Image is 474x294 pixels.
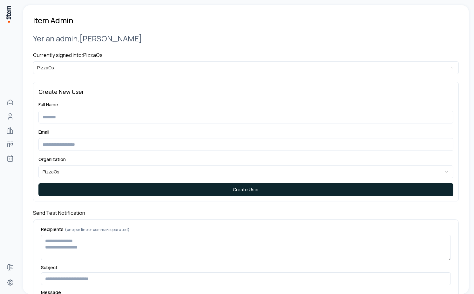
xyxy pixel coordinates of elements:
h4: Send Test Notification [33,209,459,217]
button: Create User [38,183,453,196]
a: Agents [4,152,17,165]
a: Forms [4,261,17,274]
label: Organization [38,156,66,162]
label: Subject [41,265,451,270]
a: Companies [4,124,17,137]
a: Home [4,96,17,109]
a: Settings [4,276,17,289]
a: Contacts [4,110,17,123]
img: Item Brain Logo [5,5,11,23]
label: Email [38,129,49,135]
a: deals [4,138,17,151]
h2: Yer an admin, [PERSON_NAME] . [33,33,459,44]
h1: Item Admin [33,15,73,25]
span: (one per line or comma-separated) [65,227,130,232]
label: Full Name [38,101,58,108]
h3: Create New User [38,87,453,96]
label: Recipients [41,227,451,232]
h4: Currently signed into: PizzaOs [33,51,459,59]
